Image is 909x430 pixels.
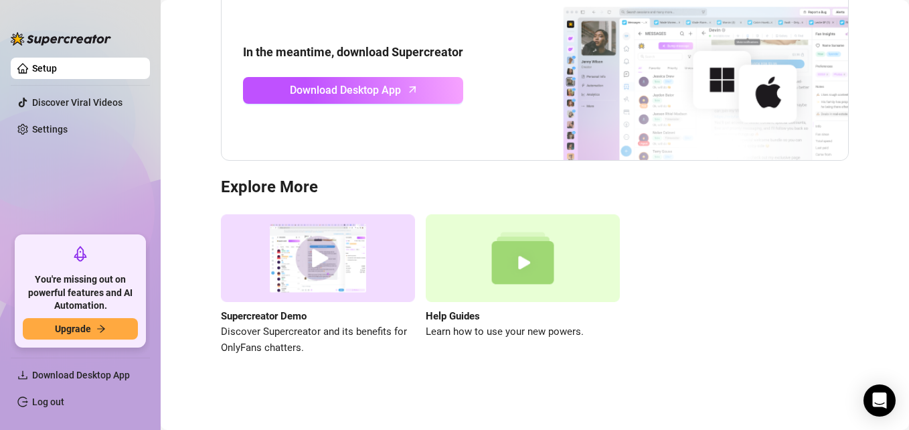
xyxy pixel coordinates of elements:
span: You're missing out on powerful features and AI Automation. [23,273,138,313]
span: arrow-up [405,82,420,97]
img: supercreator demo [221,214,415,302]
img: help guides [426,214,620,302]
a: Download Desktop Apparrow-up [243,77,463,104]
img: logo-BBDzfeDw.svg [11,32,111,46]
span: Upgrade [55,324,91,334]
strong: In the meantime, download Supercreator [243,45,463,59]
span: Download Desktop App [290,82,401,98]
a: Setup [32,63,57,74]
a: Discover Viral Videos [32,97,122,108]
a: Supercreator DemoDiscover Supercreator and its benefits for OnlyFans chatters. [221,214,415,356]
span: Download Desktop App [32,370,130,380]
a: Settings [32,124,68,135]
span: arrow-right [96,324,106,334]
strong: Supercreator Demo [221,310,307,322]
strong: Help Guides [426,310,480,322]
span: download [17,370,28,380]
span: Discover Supercreator and its benefits for OnlyFans chatters. [221,324,415,356]
a: Log out [32,397,64,407]
h3: Explore More [221,177,849,198]
div: Open Intercom Messenger [863,384,896,417]
span: rocket [72,246,88,262]
span: Learn how to use your new powers. [426,324,620,340]
button: Upgradearrow-right [23,318,138,340]
a: Help GuidesLearn how to use your new powers. [426,214,620,356]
